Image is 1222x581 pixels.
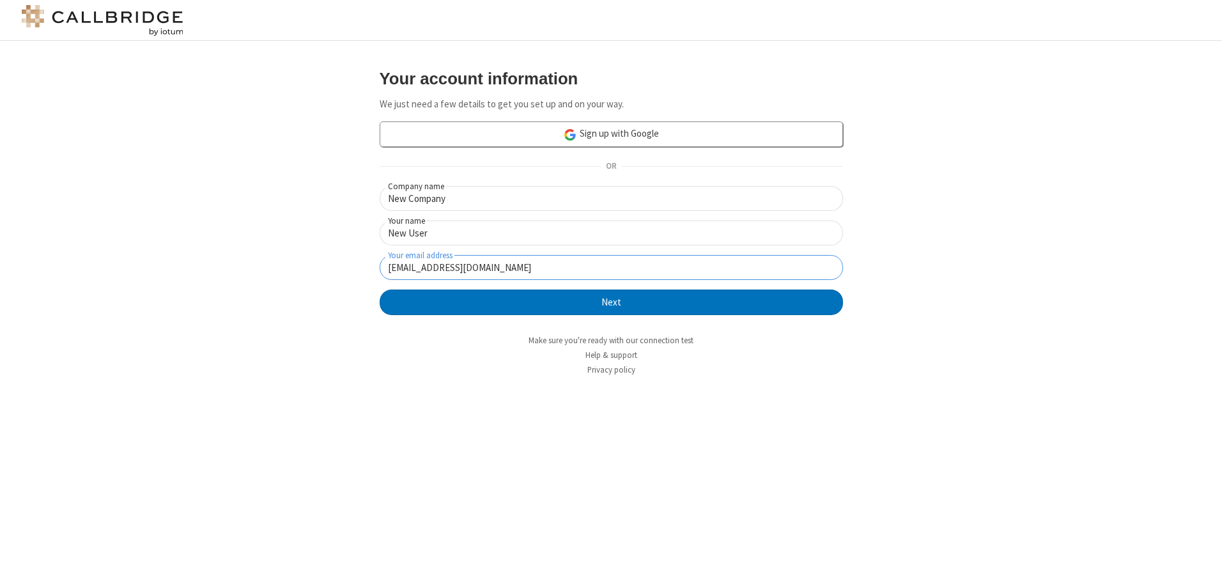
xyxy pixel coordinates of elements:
[380,97,843,112] p: We just need a few details to get you set up and on your way.
[585,350,637,360] a: Help & support
[563,128,577,142] img: google-icon.png
[380,186,843,211] input: Company name
[380,255,843,280] input: Your email address
[19,5,185,36] img: logo@2x.png
[601,158,621,176] span: OR
[529,335,693,346] a: Make sure you're ready with our connection test
[587,364,635,375] a: Privacy policy
[380,70,843,88] h3: Your account information
[380,221,843,245] input: Your name
[380,121,843,147] a: Sign up with Google
[380,290,843,315] button: Next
